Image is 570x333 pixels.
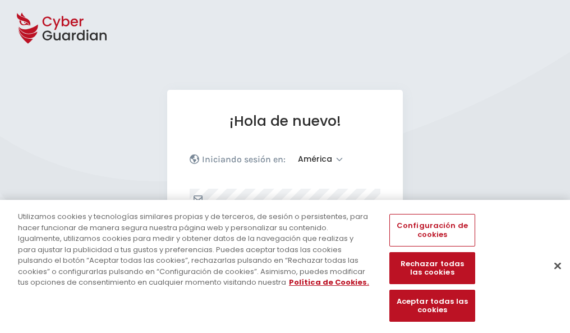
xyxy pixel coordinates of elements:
[289,277,369,288] a: Más información sobre su privacidad, se abre en una nueva pestaña
[190,112,380,130] h1: ¡Hola de nuevo!
[389,214,475,246] button: Configuración de cookies, Abre el cuadro de diálogo del centro de preferencias.
[18,211,373,288] div: Utilizamos cookies y tecnologías similares propias y de terceros, de sesión o persistentes, para ...
[545,253,570,278] button: Cerrar
[389,252,475,284] button: Rechazar todas las cookies
[202,154,286,165] p: Iniciando sesión en:
[389,290,475,322] button: Aceptar todas las cookies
